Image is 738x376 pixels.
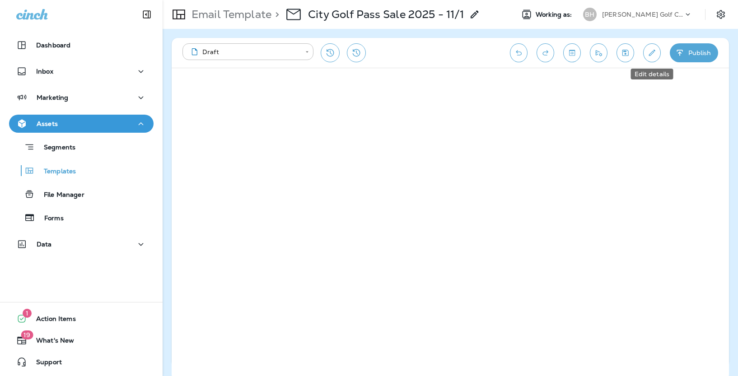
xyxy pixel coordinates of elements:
[271,8,279,21] p: >
[602,11,683,18] p: [PERSON_NAME] Golf Course
[9,137,154,157] button: Segments
[308,8,464,21] p: City Golf Pass Sale 2025 - 11/1
[9,115,154,133] button: Assets
[9,353,154,371] button: Support
[563,43,581,62] button: Toggle preview
[37,94,68,101] p: Marketing
[35,191,84,200] p: File Manager
[134,5,159,23] button: Collapse Sidebar
[9,161,154,180] button: Templates
[9,331,154,349] button: 19What's New
[37,241,52,248] p: Data
[35,214,64,223] p: Forms
[590,43,607,62] button: Send test email
[631,69,673,79] div: Edit details
[21,330,33,339] span: 19
[189,47,299,56] div: Draft
[188,8,271,21] p: Email Template
[617,43,634,62] button: Save
[536,11,574,19] span: Working as:
[9,185,154,204] button: File Manager
[27,315,76,326] span: Action Items
[35,167,76,176] p: Templates
[23,309,32,318] span: 1
[9,310,154,328] button: 1Action Items
[347,43,366,62] button: View Changelog
[321,43,340,62] button: Restore from previous version
[36,42,70,49] p: Dashboard
[9,88,154,107] button: Marketing
[583,8,597,21] div: BH
[35,144,75,153] p: Segments
[27,358,62,369] span: Support
[9,208,154,227] button: Forms
[9,235,154,253] button: Data
[36,68,53,75] p: Inbox
[9,36,154,54] button: Dashboard
[27,337,74,348] span: What's New
[9,62,154,80] button: Inbox
[37,120,58,127] p: Assets
[510,43,528,62] button: Undo
[713,6,729,23] button: Settings
[537,43,554,62] button: Redo
[670,43,718,62] button: Publish
[643,43,661,62] button: Edit details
